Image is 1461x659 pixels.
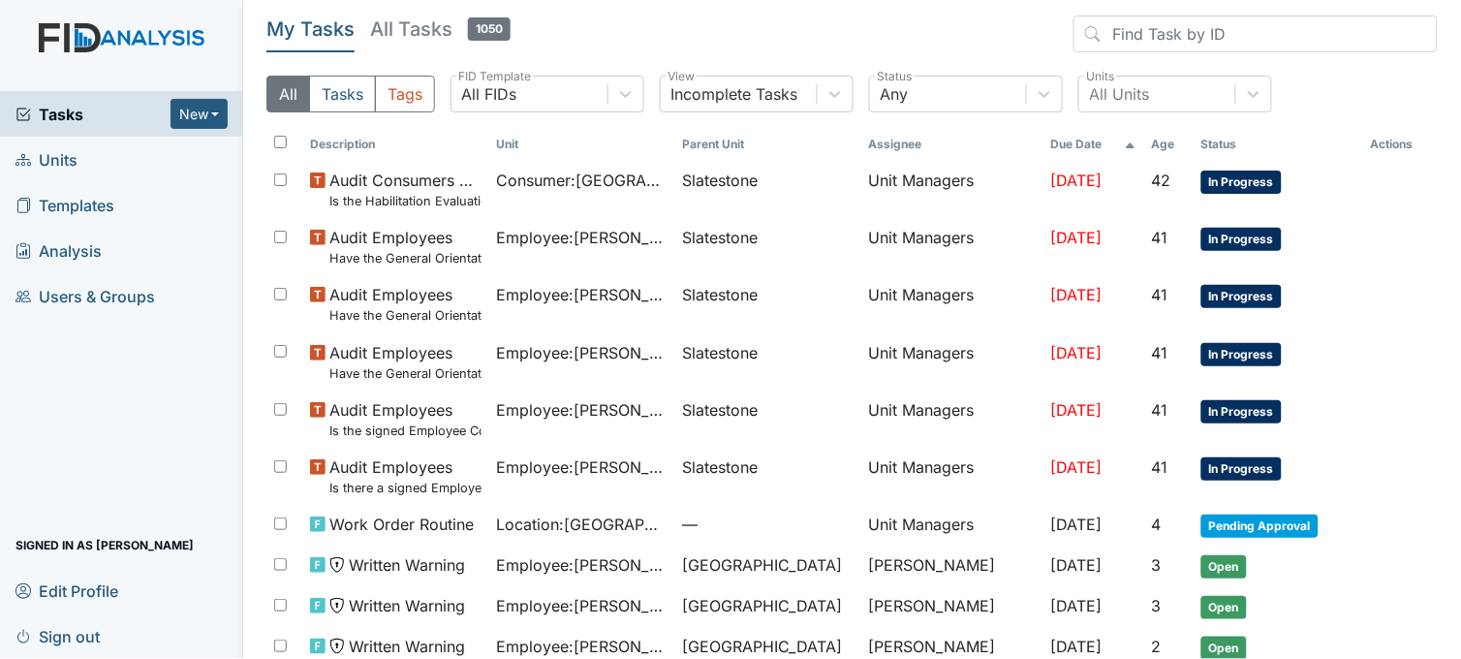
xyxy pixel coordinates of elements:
span: [DATE] [1051,343,1103,362]
span: In Progress [1201,343,1282,366]
span: 41 [1152,285,1168,304]
span: 2 [1152,637,1162,656]
span: 42 [1152,171,1171,190]
span: In Progress [1201,228,1282,251]
span: Open [1201,555,1247,579]
span: Signed in as [PERSON_NAME] [16,530,194,560]
span: Audit Employees Have the General Orientation and ICF Orientation forms been completed? [329,226,481,267]
span: Audit Consumers Charts Is the Habilitation Evaluation current (no more than one year old)? [329,169,481,210]
span: [GEOGRAPHIC_DATA] [683,594,843,617]
span: [DATE] [1051,637,1103,656]
span: Employee : [PERSON_NAME] [497,455,668,479]
span: Audit Employees Is there a signed Employee Job Description in the file for the employee's current... [329,455,481,497]
div: Any [880,82,908,106]
td: Unit Managers [861,333,1043,391]
small: Is there a signed Employee Job Description in the file for the employee's current position? [329,479,481,497]
span: In Progress [1201,457,1282,481]
span: In Progress [1201,400,1282,424]
small: Have the General Orientation and ICF Orientation forms been completed? [329,249,481,267]
th: Toggle SortBy [489,128,675,161]
span: [GEOGRAPHIC_DATA] [683,635,843,658]
span: Users & Groups [16,281,155,311]
span: [DATE] [1051,457,1103,477]
span: 3 [1152,555,1162,575]
button: Tags [375,76,435,112]
span: Sign out [16,621,100,651]
td: Unit Managers [861,391,1043,448]
span: Slatestone [683,341,759,364]
span: Slatestone [683,283,759,306]
span: Consumer : [GEOGRAPHIC_DATA], [GEOGRAPHIC_DATA] [497,169,668,192]
span: [DATE] [1051,400,1103,420]
th: Toggle SortBy [1194,128,1363,161]
span: In Progress [1201,285,1282,308]
span: Written Warning [349,553,465,577]
td: [PERSON_NAME] [861,586,1043,627]
span: Templates [16,190,114,220]
button: All [266,76,310,112]
span: 41 [1152,400,1168,420]
span: Employee : [PERSON_NAME] [497,283,668,306]
a: Tasks [16,103,171,126]
span: Employee : [PERSON_NAME] [497,553,668,577]
div: All Units [1089,82,1149,106]
span: Work Order Routine [329,513,474,536]
span: [DATE] [1051,171,1103,190]
th: Toggle SortBy [302,128,488,161]
small: Is the Habilitation Evaluation current (no more than one year old)? [329,192,481,210]
div: All FIDs [461,82,516,106]
td: Unit Managers [861,218,1043,275]
span: [DATE] [1051,515,1103,534]
span: [DATE] [1051,596,1103,615]
td: [PERSON_NAME] [861,546,1043,586]
td: Unit Managers [861,161,1043,218]
span: Pending Approval [1201,515,1319,538]
th: Toggle SortBy [675,128,861,161]
span: Employee : [PERSON_NAME] [497,594,668,617]
span: Employee : [PERSON_NAME] [497,226,668,249]
span: Slatestone [683,398,759,422]
input: Toggle All Rows Selected [274,136,287,148]
span: Written Warning [349,635,465,658]
span: 3 [1152,596,1162,615]
span: Slatestone [683,455,759,479]
span: Slatestone [683,169,759,192]
th: Assignee [861,128,1043,161]
h5: My Tasks [266,16,355,43]
input: Find Task by ID [1073,16,1438,52]
span: Audit Employees Have the General Orientation and ICF Orientation forms been completed? [329,283,481,325]
td: Unit Managers [861,448,1043,505]
small: Have the General Orientation and ICF Orientation forms been completed? [329,306,481,325]
h5: All Tasks [370,16,511,43]
span: [DATE] [1051,285,1103,304]
th: Toggle SortBy [1144,128,1194,161]
span: Employee : [PERSON_NAME] [497,341,668,364]
span: 1050 [468,17,511,41]
span: — [683,513,854,536]
span: [DATE] [1051,228,1103,247]
span: [DATE] [1051,555,1103,575]
span: Open [1201,596,1247,619]
small: Is the signed Employee Confidentiality Agreement in the file (HIPPA)? [329,422,481,440]
span: Location : [GEOGRAPHIC_DATA] [497,513,668,536]
span: [GEOGRAPHIC_DATA] [683,553,843,577]
td: Unit Managers [861,275,1043,332]
span: 41 [1152,228,1168,247]
button: Tasks [309,76,376,112]
th: Actions [1363,128,1438,161]
span: Units [16,144,78,174]
th: Toggle SortBy [1043,128,1144,161]
span: Slatestone [683,226,759,249]
span: Audit Employees Have the General Orientation and ICF Orientation forms been completed? [329,341,481,383]
small: Have the General Orientation and ICF Orientation forms been completed? [329,364,481,383]
span: 41 [1152,457,1168,477]
span: Analysis [16,235,102,266]
span: 41 [1152,343,1168,362]
div: Incomplete Tasks [670,82,797,106]
td: Unit Managers [861,505,1043,546]
span: Written Warning [349,594,465,617]
span: Audit Employees Is the signed Employee Confidentiality Agreement in the file (HIPPA)? [329,398,481,440]
span: 4 [1152,515,1162,534]
span: In Progress [1201,171,1282,194]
